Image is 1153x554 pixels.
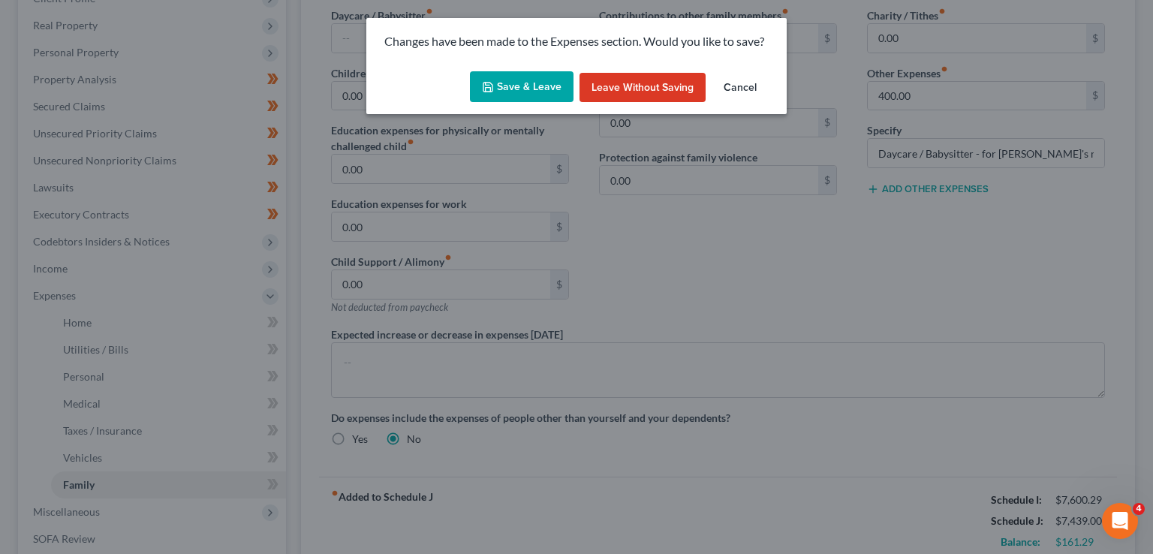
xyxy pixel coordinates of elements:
[1102,503,1138,539] iframe: Intercom live chat
[1133,503,1145,515] span: 4
[384,33,769,50] p: Changes have been made to the Expenses section. Would you like to save?
[470,71,573,103] button: Save & Leave
[712,73,769,103] button: Cancel
[580,73,706,103] button: Leave without Saving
